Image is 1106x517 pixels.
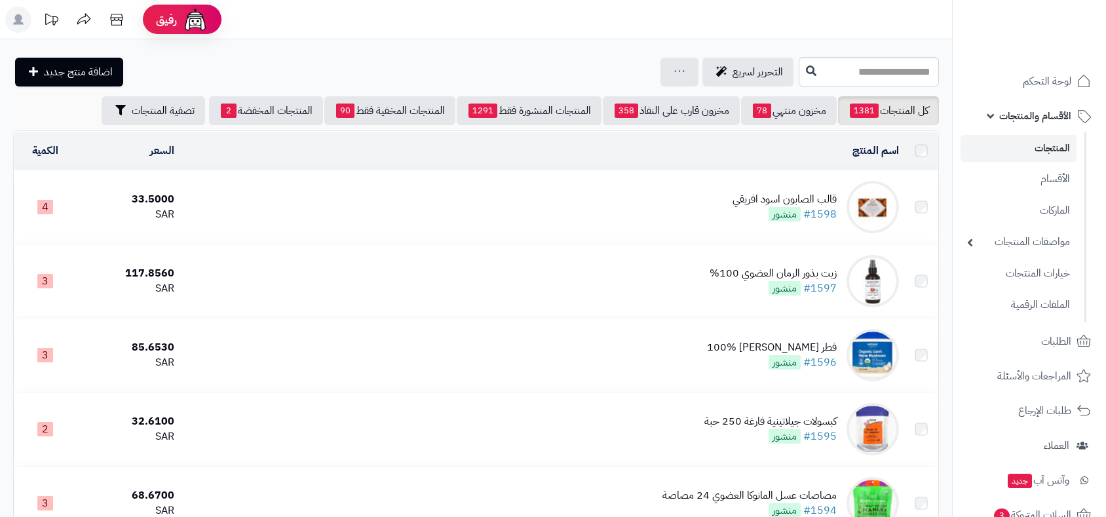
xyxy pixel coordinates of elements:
a: السعر [150,143,174,159]
a: #1595 [803,429,837,444]
a: مخزون منتهي78 [741,96,837,125]
div: مصاصات عسل المانوكا العضوي 24 مصاصة [662,488,837,503]
span: 90 [336,104,354,118]
div: SAR [82,429,174,444]
img: فطر عرف الاسد العضوي 100% [847,329,899,381]
span: 1381 [850,104,879,118]
div: 32.6100 [82,414,174,429]
a: الكمية [32,143,58,159]
img: ai-face.png [182,7,208,33]
span: التحرير لسريع [733,64,783,80]
div: زيت بذور الرمان العضوي 100% [710,266,837,281]
span: جديد [1008,474,1032,488]
a: الماركات [961,197,1077,225]
a: مخزون قارب على النفاذ358 [603,96,740,125]
a: #1598 [803,206,837,222]
span: 2 [37,422,53,436]
span: لوحة التحكم [1023,72,1071,90]
a: وآتس آبجديد [961,465,1098,496]
span: اضافة منتج جديد [44,64,113,80]
div: 68.6700 [82,488,174,503]
a: الملفات الرقمية [961,291,1077,319]
div: 117.8560 [82,266,174,281]
a: مواصفات المنتجات [961,228,1077,256]
img: كبسولات جيلاتينية فارغة 250 حبة [847,403,899,455]
a: اضافة منتج جديد [15,58,123,86]
div: قالب الصابون اسود افريقي [733,192,837,207]
span: العملاء [1044,436,1069,455]
span: 4 [37,200,53,214]
a: خيارات المنتجات [961,259,1077,288]
span: 1291 [468,104,497,118]
div: كبسولات جيلاتينية فارغة 250 حبة [704,414,837,429]
div: SAR [82,355,174,370]
a: التحرير لسريع [702,58,793,86]
span: 3 [37,496,53,510]
div: 85.6530 [82,340,174,355]
a: المراجعات والأسئلة [961,360,1098,392]
div: فطر [PERSON_NAME] 100% [707,340,837,355]
span: منشور [769,207,801,221]
a: الطلبات [961,326,1098,357]
span: طلبات الإرجاع [1018,402,1071,420]
div: SAR [82,281,174,296]
a: #1597 [803,280,837,296]
span: 3 [37,348,53,362]
span: منشور [769,281,801,296]
button: تصفية المنتجات [102,96,205,125]
span: 358 [615,104,638,118]
span: منشور [769,429,801,444]
a: المنتجات المنشورة فقط1291 [457,96,601,125]
span: 78 [753,104,771,118]
div: SAR [82,207,174,222]
a: تحديثات المنصة [35,7,67,36]
a: طلبات الإرجاع [961,395,1098,427]
img: زيت بذور الرمان العضوي 100% [847,255,899,307]
span: منشور [769,355,801,370]
span: 3 [37,274,53,288]
img: logo-2.png [1017,35,1094,62]
span: وآتس آب [1006,471,1069,489]
a: الأقسام [961,165,1077,193]
a: كل المنتجات1381 [838,96,939,125]
a: #1596 [803,354,837,370]
img: قالب الصابون اسود افريقي [847,181,899,233]
a: المنتجات المخفية فقط90 [324,96,455,125]
span: الطلبات [1041,332,1071,351]
a: المنتجات المخفضة2 [209,96,323,125]
a: العملاء [961,430,1098,461]
span: الأقسام والمنتجات [999,107,1071,125]
a: اسم المنتج [852,143,899,159]
span: 2 [221,104,237,118]
a: المنتجات [961,135,1077,162]
div: 33.5000 [82,192,174,207]
span: المراجعات والأسئلة [997,367,1071,385]
span: رفيق [156,12,177,28]
a: لوحة التحكم [961,66,1098,97]
span: تصفية المنتجات [132,103,195,119]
